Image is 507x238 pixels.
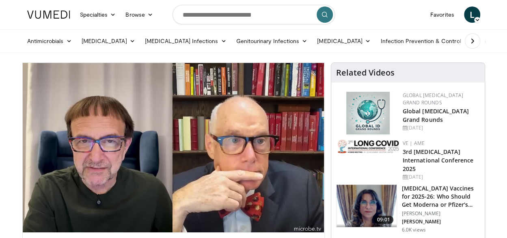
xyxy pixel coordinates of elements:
[337,185,397,227] img: 4e370bb1-17f0-4657-a42f-9b995da70d2f.png.150x105_q85_crop-smart_upscale.png
[403,107,469,123] a: Global [MEDICAL_DATA] Grand Rounds
[402,210,480,217] p: [PERSON_NAME]
[75,6,121,23] a: Specialties
[402,184,480,209] h3: [MEDICAL_DATA] Vaccines for 2025-26: Who Should Get Moderna or Pfizer’s Up…
[22,33,77,49] a: Antimicrobials
[403,124,478,132] div: [DATE]
[140,33,231,49] a: [MEDICAL_DATA] Infections
[375,33,474,49] a: Infection Prevention & Control
[403,140,425,147] a: VE | AME
[403,148,473,173] a: 3rd [MEDICAL_DATA] International Conference 2025
[403,173,478,181] div: [DATE]
[336,68,395,78] h4: Related Videos
[374,216,393,224] span: 09:01
[402,219,480,225] p: [PERSON_NAME]
[173,5,335,24] input: Search topics, interventions
[27,11,70,19] img: VuMedi Logo
[346,92,390,134] img: e456a1d5-25c5-46f9-913a-7a343587d2a7.png.150x105_q85_autocrop_double_scale_upscale_version-0.2.png
[121,6,158,23] a: Browse
[312,33,375,49] a: [MEDICAL_DATA]
[425,6,459,23] a: Favorites
[402,227,426,233] p: 6.0K views
[77,33,140,49] a: [MEDICAL_DATA]
[23,63,324,233] video-js: Video Player
[231,33,312,49] a: Genitourinary Infections
[336,184,480,233] a: 09:01 [MEDICAL_DATA] Vaccines for 2025-26: Who Should Get Moderna or Pfizer’s Up… [PERSON_NAME] [...
[403,92,464,106] a: Global [MEDICAL_DATA] Grand Rounds
[464,6,480,23] a: L
[338,140,399,153] img: a2792a71-925c-4fc2-b8ef-8d1b21aec2f7.png.150x105_q85_autocrop_double_scale_upscale_version-0.2.jpg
